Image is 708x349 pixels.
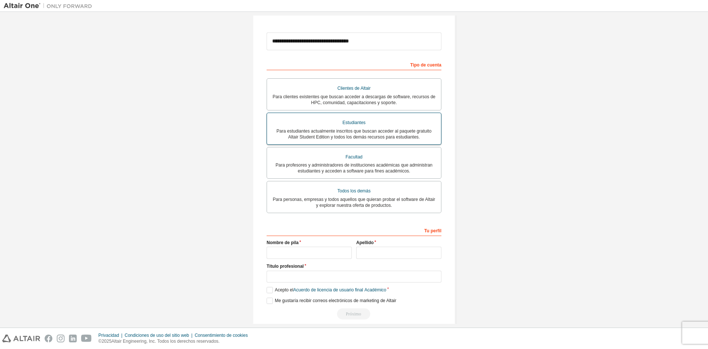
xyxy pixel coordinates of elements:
[267,240,299,245] font: Nombre de pila
[57,335,65,342] img: instagram.svg
[277,129,431,140] font: Para estudiantes actualmente inscritos que buscan acceder al paquete gratuito Altair Student Edit...
[273,94,435,105] font: Para clientes existentes que buscan acceder a descargas de software, recursos de HPC, comunidad, ...
[273,197,435,208] font: Para personas, empresas y todos aquellos que quieran probar el software de Altair y explorar nues...
[4,2,96,10] img: Altair Uno
[267,308,441,319] div: Read and acccept EULA to continue
[125,333,189,338] font: Condiciones de uso del sitio web
[424,228,441,233] font: Tu perfil
[275,287,293,292] font: Acepto el
[111,339,219,344] font: Altair Engineering, Inc. Todos los derechos reservados.
[346,154,362,160] font: Facultad
[195,333,248,338] font: Consentimiento de cookies
[275,298,396,303] font: Me gustaría recibir correos electrónicos de marketing de Altair
[102,339,112,344] font: 2025
[337,188,371,194] font: Todos los demás
[364,287,386,292] font: Académico
[98,339,102,344] font: ©
[267,264,304,269] font: Título profesional
[69,335,77,342] img: linkedin.svg
[356,240,374,245] font: Apellido
[410,62,441,68] font: Tipo de cuenta
[275,162,433,174] font: Para profesores y administradores de instituciones académicas que administran estudiantes y acced...
[343,120,366,125] font: Estudiantes
[45,335,52,342] img: facebook.svg
[98,333,119,338] font: Privacidad
[337,86,371,91] font: Clientes de Altair
[81,335,92,342] img: youtube.svg
[2,335,40,342] img: altair_logo.svg
[293,287,363,292] font: Acuerdo de licencia de usuario final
